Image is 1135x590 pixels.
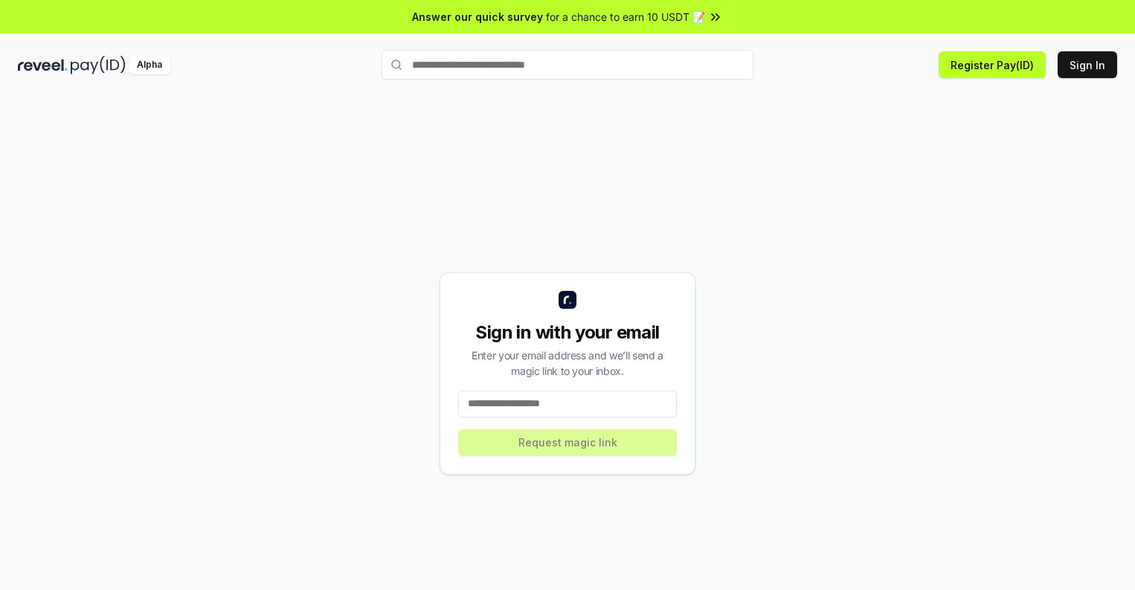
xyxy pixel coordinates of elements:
img: reveel_dark [18,56,68,74]
span: Answer our quick survey [412,9,543,25]
div: Sign in with your email [458,321,677,344]
button: Sign In [1058,51,1117,78]
span: for a chance to earn 10 USDT 📝 [546,9,705,25]
div: Alpha [129,56,170,74]
div: Enter your email address and we’ll send a magic link to your inbox. [458,347,677,379]
img: pay_id [71,56,126,74]
img: logo_small [559,291,576,309]
button: Register Pay(ID) [939,51,1046,78]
